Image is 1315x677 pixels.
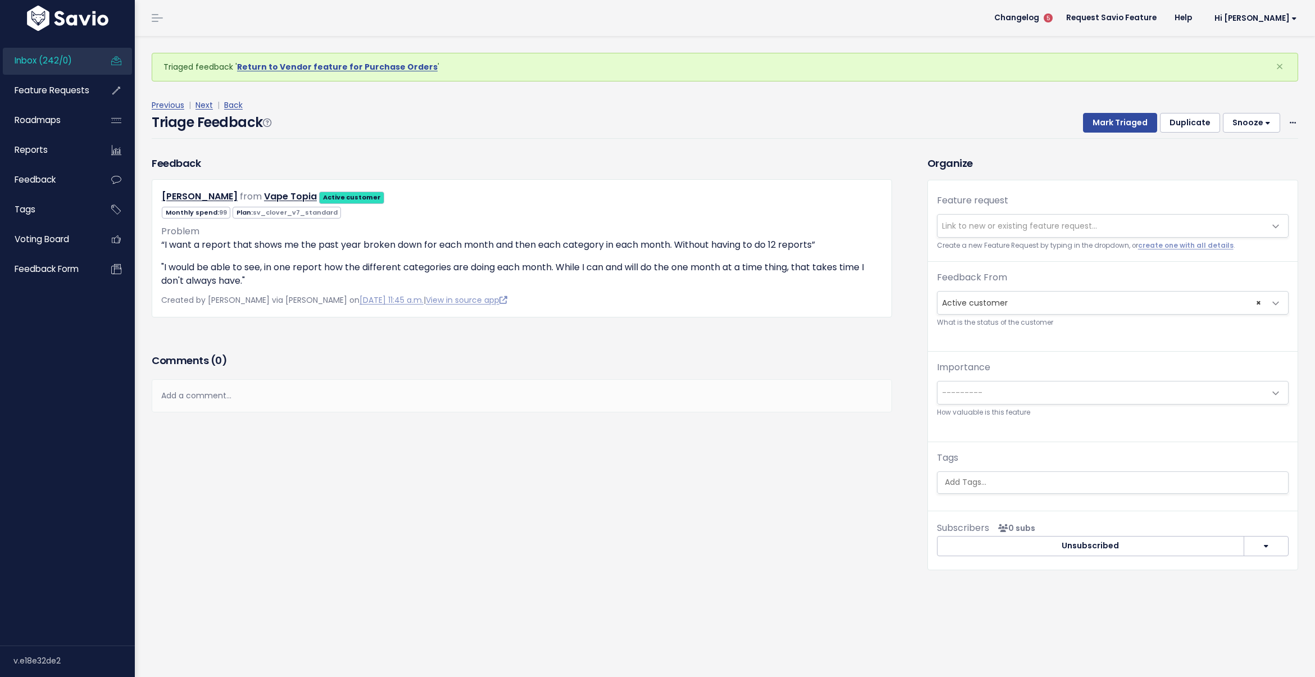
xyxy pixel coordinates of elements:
[1044,13,1053,22] span: 5
[937,521,989,534] span: Subscribers
[186,99,193,111] span: |
[937,536,1244,556] button: Unsubscribed
[152,379,892,412] div: Add a comment...
[1201,10,1306,27] a: Hi [PERSON_NAME]
[1276,57,1284,76] span: ×
[3,226,93,252] a: Voting Board
[940,476,1285,488] input: Add Tags...
[224,99,243,111] a: Back
[1160,113,1220,133] button: Duplicate
[3,107,93,133] a: Roadmaps
[937,361,990,374] label: Importance
[15,233,69,245] span: Voting Board
[15,54,72,66] span: Inbox (242/0)
[233,207,341,219] span: Plan:
[162,190,238,203] a: [PERSON_NAME]
[237,61,438,72] a: Return to Vendor feature for Purchase Orders
[15,144,48,156] span: Reports
[937,317,1289,329] small: What is the status of the customer
[1223,113,1280,133] button: Snooze
[1166,10,1201,26] a: Help
[152,353,892,369] h3: Comments ( )
[360,294,424,306] a: [DATE] 11:45 a.m.
[161,225,199,238] span: Problem
[1057,10,1166,26] a: Request Savio Feature
[3,137,93,163] a: Reports
[215,353,222,367] span: 0
[3,256,93,282] a: Feedback form
[161,294,507,306] span: Created by [PERSON_NAME] via [PERSON_NAME] on |
[994,14,1039,22] span: Changelog
[1264,53,1295,80] button: Close
[195,99,213,111] a: Next
[3,48,93,74] a: Inbox (242/0)
[323,193,381,202] strong: Active customer
[937,407,1289,419] small: How valuable is this feature
[240,190,262,203] span: from
[3,78,93,103] a: Feature Requests
[927,156,1298,171] h3: Organize
[161,261,882,288] p: "I would be able to see, in one report how the different categories are doing each month. While I...
[942,220,1097,231] span: Link to new or existing feature request...
[152,112,271,133] h4: Triage Feedback
[264,190,317,203] a: Vape Topia
[152,99,184,111] a: Previous
[15,114,61,126] span: Roadmaps
[1138,241,1234,250] a: create one with all details
[15,84,89,96] span: Feature Requests
[13,646,135,675] div: v.e18e32de2
[219,208,227,217] span: 99
[215,99,222,111] span: |
[15,174,56,185] span: Feedback
[942,387,982,398] span: ---------
[937,271,1007,284] label: Feedback From
[938,292,1266,314] span: Active customer
[15,203,35,215] span: Tags
[1214,14,1297,22] span: Hi [PERSON_NAME]
[161,238,882,252] p: “I want a report that shows me the past year broken down for each month and then each category in...
[24,6,111,31] img: logo-white.9d6f32f41409.svg
[15,263,79,275] span: Feedback form
[152,156,201,171] h3: Feedback
[994,522,1035,534] span: <p><strong>Subscribers</strong><br><br> No subscribers yet<br> </p>
[937,291,1289,315] span: Active customer
[3,167,93,193] a: Feedback
[937,194,1008,207] label: Feature request
[253,208,338,217] span: sv_clover_v7_standard
[152,53,1298,81] div: Triaged feedback ' '
[3,197,93,222] a: Tags
[937,451,958,465] label: Tags
[162,207,230,219] span: Monthly spend:
[1083,113,1157,133] button: Mark Triaged
[426,294,507,306] a: View in source app
[937,240,1289,252] small: Create a new Feature Request by typing in the dropdown, or .
[1256,292,1261,314] span: ×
